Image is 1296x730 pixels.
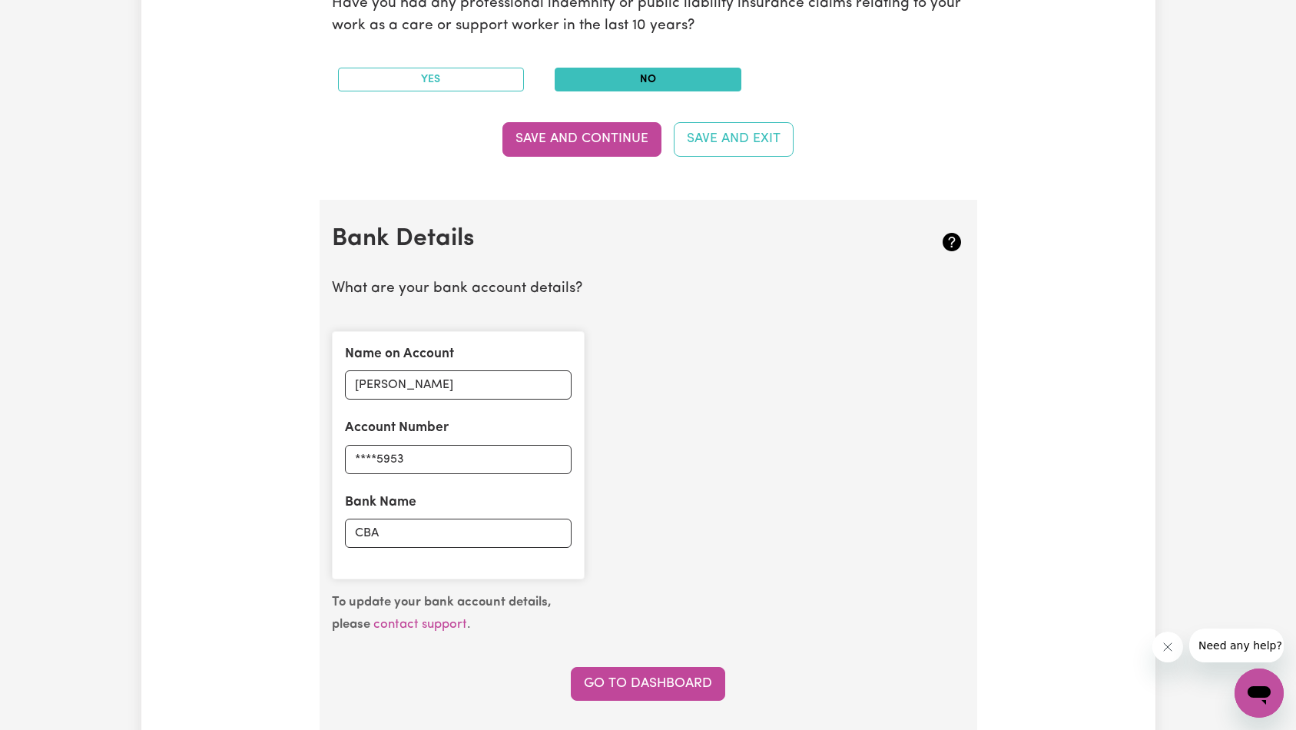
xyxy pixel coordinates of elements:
[332,224,860,254] h2: Bank Details
[345,493,416,513] label: Bank Name
[345,370,572,400] input: Holly Peers
[555,68,741,91] button: No
[345,418,449,438] label: Account Number
[345,445,572,474] input: e.g. 000123456
[332,596,552,631] small: .
[674,122,794,156] button: Save and Exit
[373,618,467,631] a: contact support
[571,667,725,701] a: Go to Dashboard
[332,278,965,300] p: What are your bank account details?
[1235,669,1284,718] iframe: Button to launch messaging window
[1152,632,1183,662] iframe: Close message
[345,344,454,364] label: Name on Account
[502,122,661,156] button: Save and Continue
[1189,629,1284,662] iframe: Message from company
[338,68,525,91] button: Yes
[332,596,552,631] b: To update your bank account details, please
